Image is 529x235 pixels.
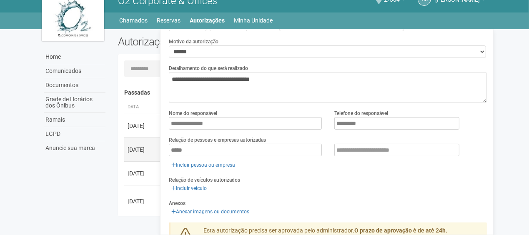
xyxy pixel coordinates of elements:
th: Data [124,100,162,114]
div: [DATE] [128,145,158,154]
a: Incluir pessoa ou empresa [169,160,238,170]
a: Autorizações [190,15,225,26]
h4: Passadas [124,90,483,96]
label: Telefone do responsável [334,110,388,117]
a: Documentos [44,78,105,92]
a: Reservas [157,15,181,26]
div: [DATE] [128,122,158,130]
label: Relação de veículos autorizados [169,176,240,184]
label: Detalhamento do que será realizado [169,65,248,72]
a: Chamados [120,15,148,26]
label: Relação de pessoas e empresas autorizadas [169,136,266,144]
h2: Autorizações [118,35,296,48]
a: Minha Unidade [234,15,273,26]
a: Comunicados [44,64,105,78]
a: Ramais [44,113,105,127]
a: Incluir veículo [169,184,209,193]
a: Grade de Horários dos Ônibus [44,92,105,113]
label: Motivo da autorização [169,38,218,45]
label: Anexos [169,200,186,207]
label: Nome do responsável [169,110,217,117]
a: LGPD [44,127,105,141]
strong: O prazo de aprovação é de até 24h. [354,227,447,234]
a: Anexar imagens ou documentos [169,207,252,216]
div: [DATE] [128,197,158,205]
div: [DATE] [128,169,158,177]
a: Anuncie sua marca [44,141,105,155]
a: Home [44,50,105,64]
